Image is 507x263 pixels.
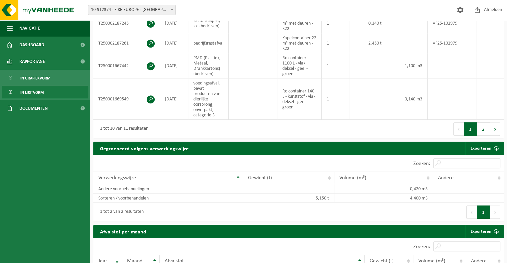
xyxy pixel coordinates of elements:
[20,72,50,84] span: In grafiekvorm
[93,225,153,238] h2: Afvalstof per maand
[413,244,430,249] label: Zoeken:
[160,13,188,33] td: [DATE]
[188,53,229,78] td: PMD (Plastiek, Metaal, Drankkartons) (bedrijven)
[277,13,322,33] td: Kapelcontainer 22 m³ met deuren - K22
[93,78,160,120] td: T250001669549
[20,86,44,99] span: In lijstvorm
[19,100,48,117] span: Documenten
[19,37,44,53] span: Dashboard
[88,5,176,15] span: 10-912374 - FIKE EUROPE - HERENTALS
[466,205,477,219] button: Previous
[243,194,334,203] td: 5,150 t
[464,122,477,136] button: 1
[93,142,195,155] h2: Gegroepeerd volgens verwerkingswijze
[93,53,160,78] td: T250001667442
[339,175,366,181] span: Volume (m³)
[93,33,160,53] td: T250002187261
[88,5,175,15] span: 10-912374 - FIKE EUROPE - HERENTALS
[160,78,188,120] td: [DATE]
[438,175,454,181] span: Andere
[19,20,40,37] span: Navigatie
[277,53,322,78] td: Rolcontainer 1100 L - vlak deksel - geel - groen
[349,13,387,33] td: 0,140 t
[477,205,490,219] button: 1
[188,78,229,120] td: voedingsafval, bevat producten van dierlijke oorsprong, onverpakt, categorie 3
[2,86,88,98] a: In lijstvorm
[93,194,243,203] td: Sorteren / voorbehandelen
[387,53,428,78] td: 1,100 m3
[277,78,322,120] td: Rolcontainer 140 L - kunststof - vlak deksel - geel - groen
[248,175,272,181] span: Gewicht (t)
[19,53,45,70] span: Rapportage
[334,194,433,203] td: 4,400 m3
[428,13,476,33] td: VF25-102979
[322,78,349,120] td: 1
[188,33,229,53] td: bedrijfsrestafval
[322,33,349,53] td: 1
[160,33,188,53] td: [DATE]
[413,161,430,166] label: Zoeken:
[188,13,229,33] td: karton/papier, los (bedrijven)
[160,53,188,78] td: [DATE]
[465,225,503,238] a: Exporteren
[387,78,428,120] td: 0,140 m3
[97,123,148,135] div: 1 tot 10 van 11 resultaten
[349,33,387,53] td: 2,450 t
[465,142,503,155] a: Exporteren
[322,53,349,78] td: 1
[428,33,476,53] td: VF25-102979
[93,184,243,194] td: Andere voorbehandelingen
[97,206,144,218] div: 1 tot 2 van 2 resultaten
[322,13,349,33] td: 1
[334,184,433,194] td: 0,420 m3
[490,122,500,136] button: Next
[93,13,160,33] td: T250002187245
[490,205,500,219] button: Next
[2,71,88,84] a: In grafiekvorm
[477,122,490,136] button: 2
[277,33,322,53] td: Kapelcontainer 22 m³ met deuren - K22
[98,175,136,181] span: Verwerkingswijze
[453,122,464,136] button: Previous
